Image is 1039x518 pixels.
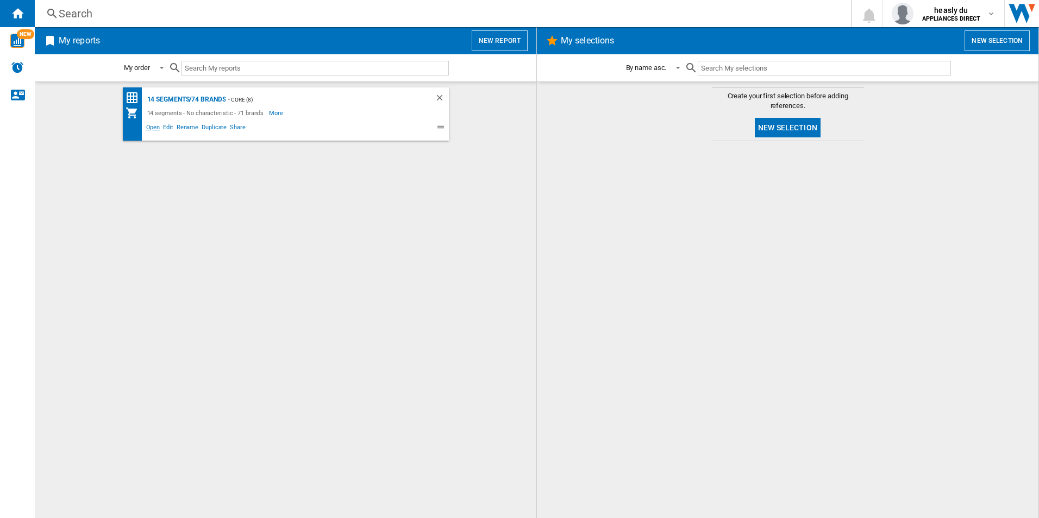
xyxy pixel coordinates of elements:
span: Rename [175,122,200,135]
div: My Assortment [126,106,145,119]
div: By name asc. [626,64,667,72]
button: New selection [755,118,821,137]
div: Delete [435,93,449,106]
img: wise-card.svg [10,34,24,48]
span: Share [228,122,247,135]
div: 14 segments - No characteristic - 71 brands [145,106,270,119]
b: APPLIANCES DIRECT [922,15,980,22]
img: profile.jpg [892,3,913,24]
img: alerts-logo.svg [11,61,24,74]
div: 14 segments/74 brands [145,93,226,106]
span: Edit [161,122,175,135]
span: Duplicate [200,122,228,135]
span: heasly du [922,5,980,16]
span: NEW [17,29,34,39]
span: More [269,106,285,119]
input: Search My selections [698,61,950,75]
span: Open [145,122,162,135]
h2: My selections [559,30,616,51]
div: Search [59,6,823,21]
div: My order [124,64,150,72]
button: New report [472,30,528,51]
div: Price Matrix [126,91,145,105]
button: New selection [965,30,1030,51]
h2: My reports [57,30,102,51]
input: Search My reports [181,61,449,75]
div: - Core (8) [226,93,412,106]
span: Create your first selection before adding references. [712,91,864,111]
